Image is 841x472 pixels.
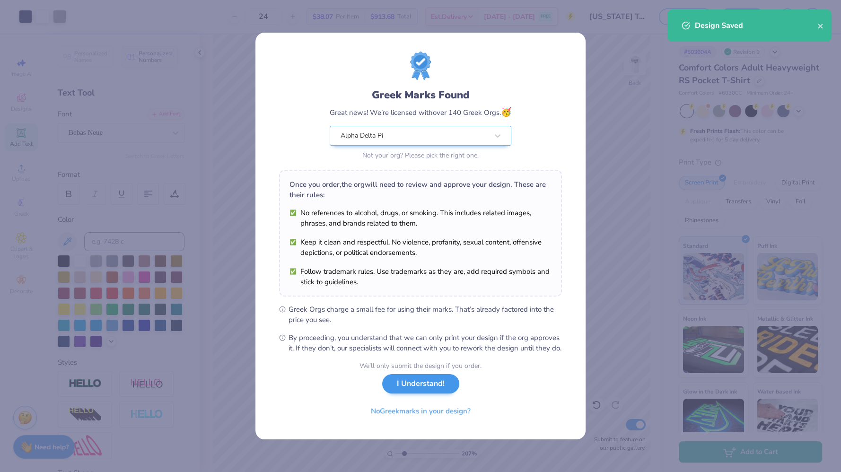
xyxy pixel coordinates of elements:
[289,332,562,353] span: By proceeding, you understand that we can only print your design if the org approves it. If they ...
[330,87,511,103] div: Greek Marks Found
[289,304,562,325] span: Greek Orgs charge a small fee for using their marks. That’s already factored into the price you see.
[289,179,552,200] div: Once you order, the org will need to review and approve your design. These are their rules:
[330,150,511,160] div: Not your org? Please pick the right one.
[410,52,431,80] img: license-marks-badge.png
[359,361,482,371] div: We’ll only submit the design if you order.
[289,266,552,287] li: Follow trademark rules. Use trademarks as they are, add required symbols and stick to guidelines.
[363,402,479,421] button: NoGreekmarks in your design?
[817,20,824,31] button: close
[501,106,511,118] span: 🥳
[289,208,552,228] li: No references to alcohol, drugs, or smoking. This includes related images, phrases, and brands re...
[382,374,459,393] button: I Understand!
[695,20,817,31] div: Design Saved
[289,237,552,258] li: Keep it clean and respectful. No violence, profanity, sexual content, offensive depictions, or po...
[330,106,511,119] div: Great news! We’re licensed with over 140 Greek Orgs.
